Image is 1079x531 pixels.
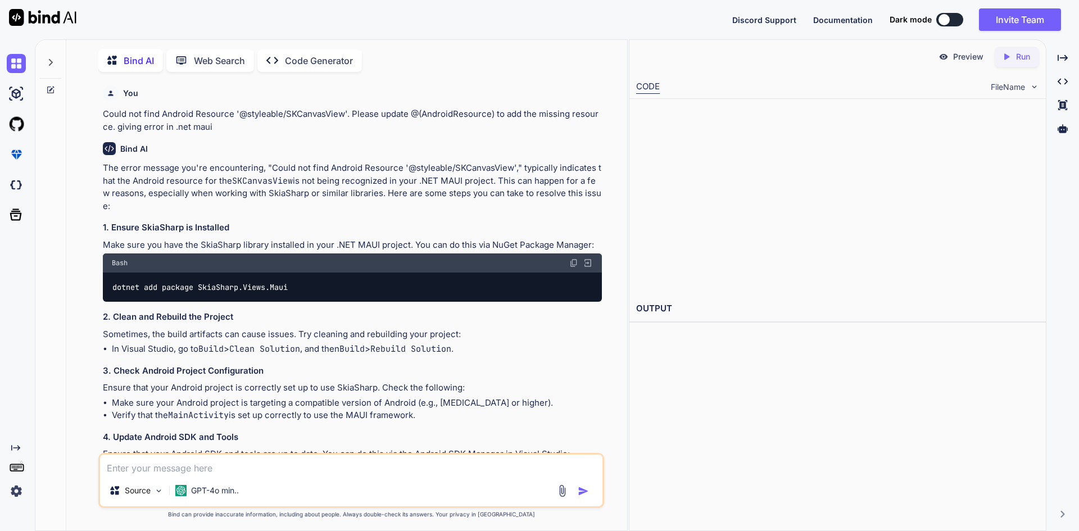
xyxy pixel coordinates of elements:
h3: 4. Update Android SDK and Tools [103,431,602,444]
h6: You [123,88,138,99]
img: chat [7,54,26,73]
img: darkCloudIdeIcon [7,175,26,194]
img: attachment [556,484,569,497]
p: Ensure that your Android SDK and tools are up to date. You can do this via the Android SDK Manage... [103,448,602,461]
img: githubLight [7,115,26,134]
p: Preview [953,51,983,62]
img: icon [578,485,589,497]
img: chevron down [1030,82,1039,92]
div: CODE [636,80,660,94]
code: SKCanvasView [232,175,293,187]
p: Ensure that your Android project is correctly set up to use SkiaSharp. Check the following: [103,382,602,394]
img: Pick Models [154,486,164,496]
p: GPT-4o min.. [191,485,239,496]
h6: Bind AI [120,143,148,155]
code: dotnet add package SkiaSharp.Views.Maui [112,282,289,293]
span: Discord Support [732,15,796,25]
code: Clean Solution [229,343,300,355]
span: FileName [991,81,1025,93]
img: ai-studio [7,84,26,103]
img: settings [7,482,26,501]
li: Verify that the is set up correctly to use the MAUI framework. [112,409,602,422]
p: Could not find Android Resource '@styleable/SKCanvasView'. Please update @(AndroidResource) to ad... [103,108,602,133]
p: Run [1016,51,1030,62]
li: Make sure your Android project is targeting a compatible version of Android (e.g., [MEDICAL_DATA]... [112,397,602,410]
button: Invite Team [979,8,1061,31]
p: Bind can provide inaccurate information, including about people. Always double-check its answers.... [98,510,604,519]
p: The error message you're encountering, "Could not find Android Resource '@styleable/SKCanvasView'... [103,162,602,212]
h3: 3. Check Android Project Configuration [103,365,602,378]
img: Open in Browser [583,258,593,268]
li: In Visual Studio, go to > , and then > . [112,343,602,356]
h2: OUTPUT [629,296,1046,322]
code: Build [339,343,365,355]
p: Make sure you have the SkiaSharp library installed in your .NET MAUI project. You can do this via... [103,239,602,252]
img: Bind AI [9,9,76,26]
span: Dark mode [890,14,932,25]
span: Bash [112,258,128,267]
img: premium [7,145,26,164]
span: Documentation [813,15,873,25]
button: Discord Support [732,14,796,26]
code: MainActivity [168,410,229,421]
img: GPT-4o mini [175,485,187,496]
h3: 1. Ensure SkiaSharp is Installed [103,221,602,234]
p: Web Search [194,54,245,67]
code: Build [198,343,224,355]
p: Sometimes, the build artifacts can cause issues. Try cleaning and rebuilding your project: [103,328,602,341]
img: copy [569,258,578,267]
code: Rebuild Solution [370,343,451,355]
p: Bind AI [124,54,154,67]
img: preview [939,52,949,62]
p: Source [125,485,151,496]
button: Documentation [813,14,873,26]
p: Code Generator [285,54,353,67]
h3: 2. Clean and Rebuild the Project [103,311,602,324]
